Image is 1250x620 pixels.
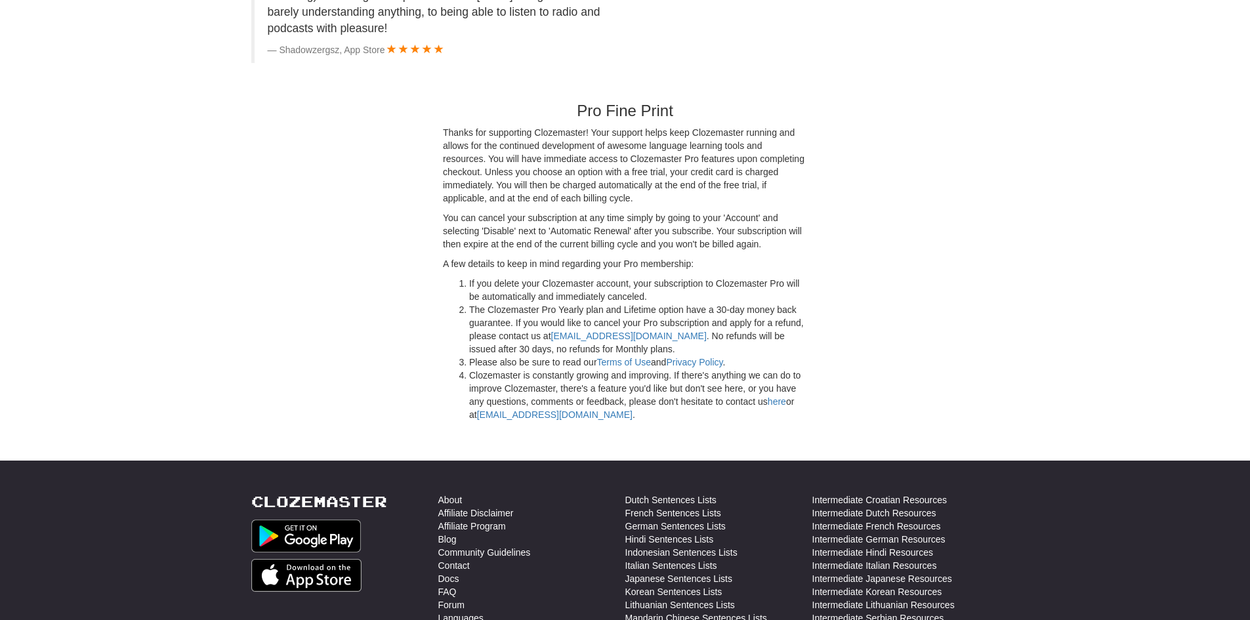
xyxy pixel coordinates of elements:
[438,506,514,520] a: Affiliate Disclaimer
[469,277,807,303] li: If you delete your Clozemaster account, your subscription to Clozemaster Pro will be automaticall...
[812,572,952,585] a: Intermediate Japanese Resources
[551,331,707,341] a: [EMAIL_ADDRESS][DOMAIN_NAME]
[443,102,807,119] h3: Pro Fine Print
[443,126,807,205] p: Thanks for supporting Clozemaster! Your support helps keep Clozemaster running and allows for the...
[812,559,937,572] a: Intermediate Italian Resources
[625,585,722,598] a: Korean Sentences Lists
[438,598,465,611] a: Forum
[438,585,457,598] a: FAQ
[438,559,470,572] a: Contact
[625,533,714,546] a: Hindi Sentences Lists
[443,257,807,270] p: A few details to keep in mind regarding your Pro membership:
[625,520,726,533] a: German Sentences Lists
[469,303,807,356] li: The Clozemaster Pro Yearly plan and Lifetime option have a 30-day money back guarantee. If you wo...
[812,493,947,506] a: Intermediate Croatian Resources
[812,585,942,598] a: Intermediate Korean Resources
[251,520,362,552] img: Get it on Google Play
[812,520,941,533] a: Intermediate French Resources
[438,493,463,506] a: About
[812,546,933,559] a: Intermediate Hindi Resources
[477,409,633,420] a: [EMAIL_ADDRESS][DOMAIN_NAME]
[438,520,506,533] a: Affiliate Program
[438,572,459,585] a: Docs
[812,533,946,546] a: Intermediate German Resources
[597,357,651,367] a: Terms of Use
[438,533,457,546] a: Blog
[268,43,602,56] footer: Shadowzergsz, App Store
[625,493,717,506] a: Dutch Sentences Lists
[625,546,738,559] a: Indonesian Sentences Lists
[625,506,721,520] a: French Sentences Lists
[768,396,786,407] a: here
[469,369,807,421] li: Clozemaster is constantly growing and improving. If there's anything we can do to improve Clozema...
[666,357,722,367] a: Privacy Policy
[625,559,717,572] a: Italian Sentences Lists
[812,598,955,611] a: Intermediate Lithuanian Resources
[625,572,732,585] a: Japanese Sentences Lists
[251,559,362,592] img: Get it on App Store
[443,211,807,251] p: You can cancel your subscription at any time simply by going to your 'Account' and selecting 'Dis...
[251,493,387,510] a: Clozemaster
[812,506,936,520] a: Intermediate Dutch Resources
[625,598,735,611] a: Lithuanian Sentences Lists
[438,546,531,559] a: Community Guidelines
[469,356,807,369] li: Please also be sure to read our and .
